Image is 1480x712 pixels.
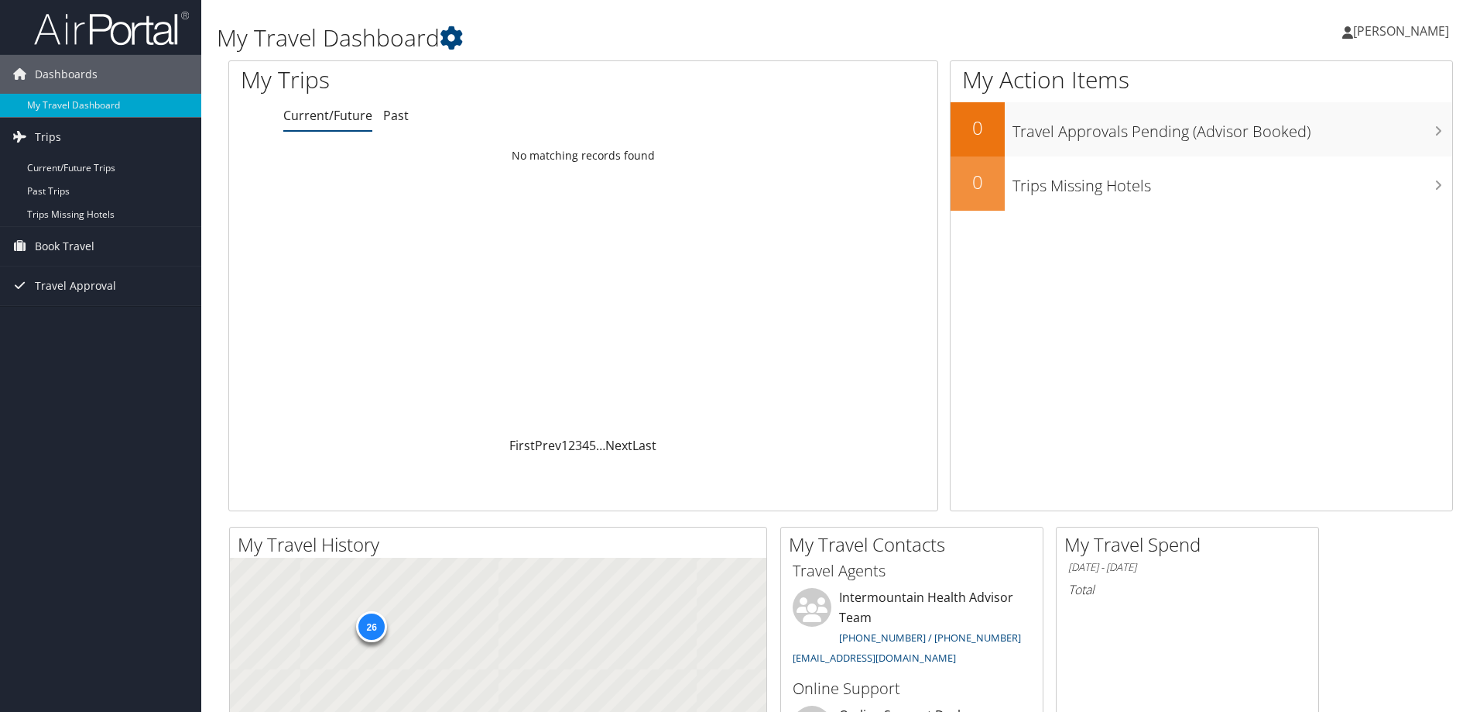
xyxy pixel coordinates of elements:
[241,64,631,96] h1: My Trips
[951,169,1005,195] h2: 0
[1064,531,1318,558] h2: My Travel Spend
[1353,22,1449,40] span: [PERSON_NAME]
[951,64,1452,96] h1: My Action Items
[793,651,956,665] a: [EMAIL_ADDRESS][DOMAIN_NAME]
[605,437,632,454] a: Next
[1342,8,1465,54] a: [PERSON_NAME]
[596,437,605,454] span: …
[35,227,94,266] span: Book Travel
[283,107,372,124] a: Current/Future
[793,678,1031,700] h3: Online Support
[1012,113,1452,143] h3: Travel Approvals Pending (Advisor Booked)
[229,142,937,170] td: No matching records found
[589,437,596,454] a: 5
[535,437,561,454] a: Prev
[238,531,766,558] h2: My Travel History
[951,115,1005,141] h2: 0
[35,267,116,305] span: Travel Approval
[383,107,409,124] a: Past
[217,22,1049,54] h1: My Travel Dashboard
[632,437,656,454] a: Last
[34,10,189,46] img: airportal-logo.png
[356,611,387,642] div: 26
[951,157,1452,211] a: 0Trips Missing Hotels
[789,531,1043,558] h2: My Travel Contacts
[839,631,1021,645] a: [PHONE_NUMBER] / [PHONE_NUMBER]
[509,437,535,454] a: First
[951,102,1452,157] a: 0Travel Approvals Pending (Advisor Booked)
[575,437,582,454] a: 3
[561,437,568,454] a: 1
[568,437,575,454] a: 2
[1068,560,1307,575] h6: [DATE] - [DATE]
[35,118,61,157] span: Trips
[582,437,589,454] a: 4
[1012,167,1452,197] h3: Trips Missing Hotels
[793,560,1031,582] h3: Travel Agents
[1068,581,1307,598] h6: Total
[785,588,1039,671] li: Intermountain Health Advisor Team
[35,55,98,94] span: Dashboards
